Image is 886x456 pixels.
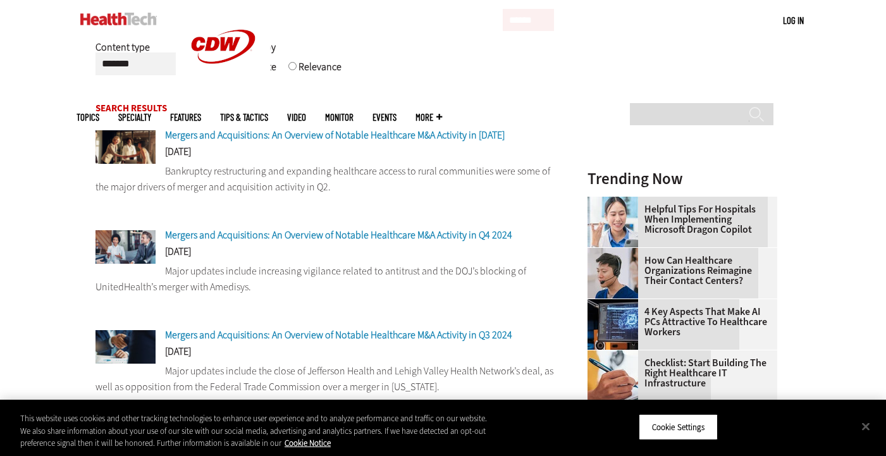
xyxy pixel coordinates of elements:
[80,13,157,25] img: Home
[95,363,555,395] p: Major updates include the close of Jefferson Health and Lehigh Valley Health Network’s deal, as w...
[287,113,306,122] a: Video
[372,113,397,122] a: Events
[852,412,880,440] button: Close
[588,197,644,207] a: Doctor using phone to dictate to tablet
[20,412,488,450] div: This website uses cookies and other tracking technologies to enhance user experience and to analy...
[95,247,555,263] div: [DATE]
[95,147,555,163] div: [DATE]
[588,350,644,360] a: Person with a clipboard checking a list
[588,307,770,337] a: 4 Key Aspects That Make AI PCs Attractive to Healthcare Workers
[588,171,777,187] h3: Trending Now
[95,347,555,363] div: [DATE]
[95,130,156,164] img: business leaders shake hands in conference room
[285,438,331,448] a: More information about your privacy
[588,197,638,247] img: Doctor using phone to dictate to tablet
[95,230,156,264] img: People collaborating in a meeting
[176,83,271,97] a: CDW
[77,113,99,122] span: Topics
[220,113,268,122] a: Tips & Tactics
[588,299,638,350] img: Desktop monitor with brain AI concept
[588,248,638,299] img: Healthcare contact center
[415,113,442,122] span: More
[118,113,151,122] span: Specialty
[588,350,638,401] img: Person with a clipboard checking a list
[95,263,555,295] p: Major updates include increasing vigilance related to antitrust and the DOJ’s blocking of UnitedH...
[588,358,770,388] a: Checklist: Start Building the Right Healthcare IT Infrastructure
[325,113,354,122] a: MonITor
[639,414,718,440] button: Cookie Settings
[783,15,804,26] a: Log in
[165,228,512,242] a: Mergers and Acquisitions: An Overview of Notable Healthcare M&A Activity in Q4 2024
[588,299,644,309] a: Desktop monitor with brain AI concept
[783,14,804,27] div: User menu
[588,248,644,258] a: Healthcare contact center
[95,163,555,195] p: Bankruptcy restructuring and expanding healthcare access to rural communities were some of the ma...
[170,113,201,122] a: Features
[588,204,770,235] a: Helpful Tips for Hospitals When Implementing Microsoft Dragon Copilot
[588,256,770,286] a: How Can Healthcare Organizations Reimagine Their Contact Centers?
[95,330,156,364] img: two men shake hands
[165,328,512,342] a: Mergers and Acquisitions: An Overview of Notable Healthcare M&A Activity in Q3 2024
